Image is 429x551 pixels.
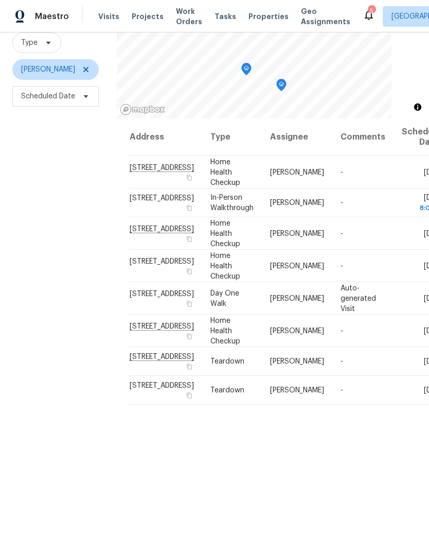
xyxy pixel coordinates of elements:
button: Toggle attribution [412,101,424,113]
span: - [341,230,343,237]
span: Teardown [210,358,244,365]
span: [STREET_ADDRESS] [130,257,194,265]
span: [PERSON_NAME] [270,230,324,237]
button: Copy Address [185,331,194,340]
div: 5 [368,6,375,16]
a: Mapbox homepage [120,104,165,115]
span: Auto-generated Visit [341,284,376,312]
span: [STREET_ADDRESS] [130,195,194,202]
span: - [341,199,343,206]
span: [PERSON_NAME] [270,168,324,176]
span: Home Health Checkup [210,158,240,186]
span: Maestro [35,11,69,22]
span: Geo Assignments [301,6,350,27]
th: Assignee [262,118,332,156]
span: [PERSON_NAME] [270,199,324,206]
span: Teardown [210,387,244,394]
button: Copy Address [185,391,194,400]
span: [PERSON_NAME] [270,327,324,334]
span: Toggle attribution [415,101,421,113]
span: Work Orders [176,6,202,27]
button: Copy Address [185,234,194,243]
th: Type [202,118,262,156]
button: Copy Address [185,299,194,308]
span: [PERSON_NAME] [270,358,324,365]
span: Day One Walk [210,289,239,307]
th: Address [129,118,202,156]
span: [STREET_ADDRESS] [130,382,194,389]
span: Projects [132,11,164,22]
button: Copy Address [185,203,194,213]
span: - [341,168,343,176]
span: Properties [248,11,289,22]
span: Tasks [214,13,236,20]
button: Copy Address [185,173,194,182]
span: - [341,262,343,269]
button: Copy Address [185,266,194,275]
span: Home Health Checkup [210,252,240,280]
button: Copy Address [185,362,194,371]
div: Map marker [241,63,252,79]
span: In-Person Walkthrough [210,194,254,212]
span: - [341,327,343,334]
th: Comments [332,118,394,156]
span: Home Health Checkup [210,219,240,247]
span: - [341,387,343,394]
span: [PERSON_NAME] [270,387,324,394]
span: [STREET_ADDRESS] [130,290,194,297]
span: [PERSON_NAME] [21,64,75,75]
span: Home Health Checkup [210,317,240,345]
span: Type [21,38,38,48]
span: [PERSON_NAME] [270,295,324,302]
span: - [341,358,343,365]
span: [PERSON_NAME] [270,262,324,269]
div: Map marker [276,79,287,95]
span: Scheduled Date [21,91,75,101]
span: Visits [98,11,119,22]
